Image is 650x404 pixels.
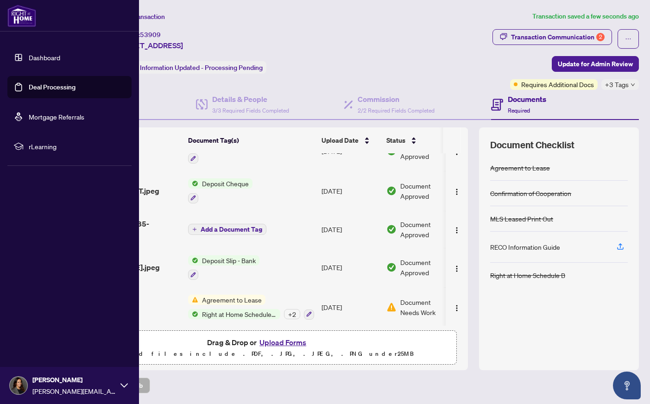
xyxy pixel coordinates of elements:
div: 2 [596,33,605,41]
button: Status IconDeposit Cheque [188,178,252,203]
span: Requires Additional Docs [521,79,594,89]
span: Agreement to Lease [198,295,265,305]
div: Right at Home Schedule B [490,270,565,280]
span: 53909 [140,31,161,39]
span: Document Needs Work [400,297,448,317]
img: Document Status [386,224,397,234]
a: Deal Processing [29,83,76,91]
p: Supported files include .PDF, .JPG, .JPEG, .PNG under 25 MB [65,348,451,360]
button: Transaction Communication2 [492,29,612,45]
img: Logo [453,227,461,234]
span: [STREET_ADDRESS] [115,40,183,51]
span: Document Approved [400,219,458,240]
article: Transaction saved a few seconds ago [532,11,639,22]
span: Deposit Slip - Bank [198,255,259,265]
div: Confirmation of Cooperation [490,188,571,198]
div: + 2 [284,309,300,319]
td: [DATE] [318,171,383,211]
span: Status [386,135,405,145]
div: RECO Information Guide [490,242,560,252]
th: Status [383,127,461,153]
img: Logo [453,188,461,196]
img: Profile Icon [10,377,27,394]
button: Logo [449,222,464,237]
th: Document Tag(s) [184,127,318,153]
button: Open asap [613,372,641,399]
span: Upload Date [322,135,359,145]
h4: Documents [508,94,546,105]
span: plus [192,227,197,232]
div: MLS Leased Print Out [490,214,553,224]
img: Document Status [386,186,397,196]
a: Mortgage Referrals [29,113,84,121]
span: +3 Tags [605,79,629,90]
span: ellipsis [625,36,631,42]
span: [PERSON_NAME] [32,375,116,385]
button: Status IconAgreement to LeaseStatus IconRight at Home Schedule B+2 [188,295,314,320]
img: Logo [453,265,461,272]
span: rLearning [29,141,125,151]
h4: Commission [358,94,435,105]
span: down [631,82,635,87]
span: 2/2 Required Fields Completed [358,107,435,114]
img: Status Icon [188,255,198,265]
button: Upload Forms [257,336,309,348]
td: [DATE] [318,287,383,327]
img: Status Icon [188,295,198,305]
span: Document Approved [400,181,458,201]
button: Status IconDeposit Slip - Bank [188,255,259,280]
img: logo [7,5,36,27]
span: Add a Document Tag [201,226,262,233]
span: [PERSON_NAME][EMAIL_ADDRESS][DOMAIN_NAME] [32,386,116,396]
span: Drag & Drop or [207,336,309,348]
td: [DATE] [318,211,383,248]
a: Dashboard [29,53,60,62]
button: Update for Admin Review [552,56,639,72]
div: Agreement to Lease [490,163,550,173]
img: Status Icon [188,178,198,189]
button: Add a Document Tag [188,223,266,235]
img: Document Status [386,262,397,272]
span: Right at Home Schedule B [198,309,280,319]
button: Logo [449,300,464,315]
span: Document Approved [400,257,458,278]
td: [DATE] [318,248,383,288]
span: Information Updated - Processing Pending [140,63,263,72]
h4: Details & People [212,94,289,105]
span: Deposit Cheque [198,178,252,189]
span: 3/3 Required Fields Completed [212,107,289,114]
span: View Transaction [115,13,165,21]
button: Logo [449,260,464,275]
span: Drag & Drop orUpload FormsSupported files include .PDF, .JPG, .JPEG, .PNG under25MB [60,331,456,365]
div: Status: [115,61,266,74]
th: Upload Date [318,127,383,153]
button: Logo [449,183,464,198]
span: Document Checklist [490,139,574,151]
img: Status Icon [188,309,198,319]
span: Required [508,107,530,114]
img: Document Status [386,302,397,312]
img: Logo [453,304,461,312]
div: Transaction Communication [511,30,605,44]
span: Update for Admin Review [558,57,633,71]
button: Add a Document Tag [188,224,266,235]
